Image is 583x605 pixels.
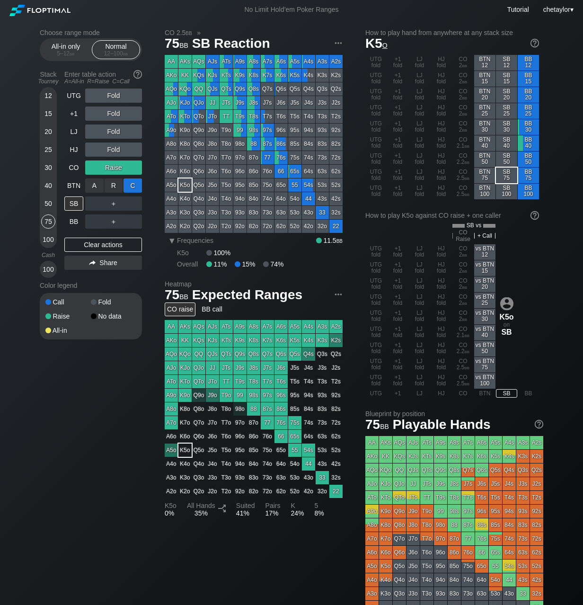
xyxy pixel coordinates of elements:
div: J3o [206,206,219,219]
div: 5 – 12 [46,50,86,57]
div: A9s [233,55,247,68]
div: 95o [233,178,247,192]
div: 74o [261,192,274,205]
span: » [192,29,206,36]
div: +1 fold [387,55,408,71]
img: ellipsis.fd386fe8.svg [333,289,344,300]
div: 62s [329,165,343,178]
div: Q9s [233,82,247,96]
div: 66 [274,165,288,178]
div: Tourney [36,78,61,85]
div: Q7s [261,82,274,96]
div: HJ fold [431,87,452,103]
div: HJ fold [431,135,452,151]
div: 96o [233,165,247,178]
div: LJ fold [409,87,430,103]
div: +1 fold [387,184,408,199]
div: Normal [94,41,138,59]
div: LJ fold [409,184,430,199]
span: bb [465,175,470,181]
div: KK [178,69,192,82]
div: A3o [165,206,178,219]
div: Q8s [247,82,260,96]
div: 83s [316,137,329,151]
div: 100 [41,262,55,276]
div: K5o [178,178,192,192]
div: 84o [247,192,260,205]
div: Q3s [316,82,329,96]
div: J4o [206,192,219,205]
div: 75o [261,178,274,192]
div: BTN 20 [474,87,495,103]
div: 54s [302,178,315,192]
div: QQ [192,82,205,96]
div: KJo [178,96,192,109]
div: 83o [247,206,260,219]
div: UTG fold [365,168,387,183]
div: T6o [220,165,233,178]
div: J8s [247,96,260,109]
span: bb [179,39,188,50]
div: BB 40 [518,135,539,151]
div: 63s [316,165,329,178]
div: K4o [178,192,192,205]
div: HJ fold [431,168,452,183]
div: 73s [316,151,329,164]
div: BTN 30 [474,119,495,135]
span: SB Reaction [191,36,272,52]
img: share.864f2f62.svg [89,260,96,266]
div: K3o [178,206,192,219]
div: KQo [178,82,192,96]
div: T8o [220,137,233,151]
div: 98o [233,137,247,151]
div: J7s [261,96,274,109]
div: CO 2 [452,55,474,71]
div: Q4s [302,82,315,96]
div: LJ [64,125,83,139]
div: HJ [64,142,83,157]
div: K3s [316,69,329,82]
div: 99 [233,124,247,137]
div: 64s [302,165,315,178]
div: T6s [274,110,288,123]
div: Q5o [192,178,205,192]
div: Q8o [192,137,205,151]
div: Q3o [192,206,205,219]
span: o [382,39,388,50]
div: HJ fold [431,55,452,71]
div: UTG fold [365,103,387,119]
div: HJ fold [431,71,452,87]
div: +1 fold [387,151,408,167]
div: A8o [165,137,178,151]
div: A5o [165,178,178,192]
div: UTG fold [365,55,387,71]
div: A9o [165,124,178,137]
div: +1 fold [387,135,408,151]
div: K6o [178,165,192,178]
div: BTN 12 [474,55,495,71]
div: T7o [220,151,233,164]
div: CO 2 [452,87,474,103]
div: 93o [233,206,247,219]
div: A2s [329,55,343,68]
div: 93s [316,124,329,137]
div: SB [64,196,83,211]
div: Fold [85,178,142,193]
div: AQo [165,82,178,96]
div: AJo [165,96,178,109]
img: Split arrow icon [218,505,226,512]
div: BB 25 [518,103,539,119]
div: HJ fold [431,184,452,199]
div: 44 [302,192,315,205]
div: All-in only [44,41,88,59]
div: ＋ [85,196,142,211]
div: 82s [329,137,343,151]
div: A4s [302,55,315,68]
div: ▾ [541,4,574,15]
div: J9s [233,96,247,109]
div: LJ fold [409,71,430,87]
div: KQs [192,69,205,82]
div: J8o [206,137,219,151]
span: bb [462,94,468,101]
div: 77 [261,151,274,164]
